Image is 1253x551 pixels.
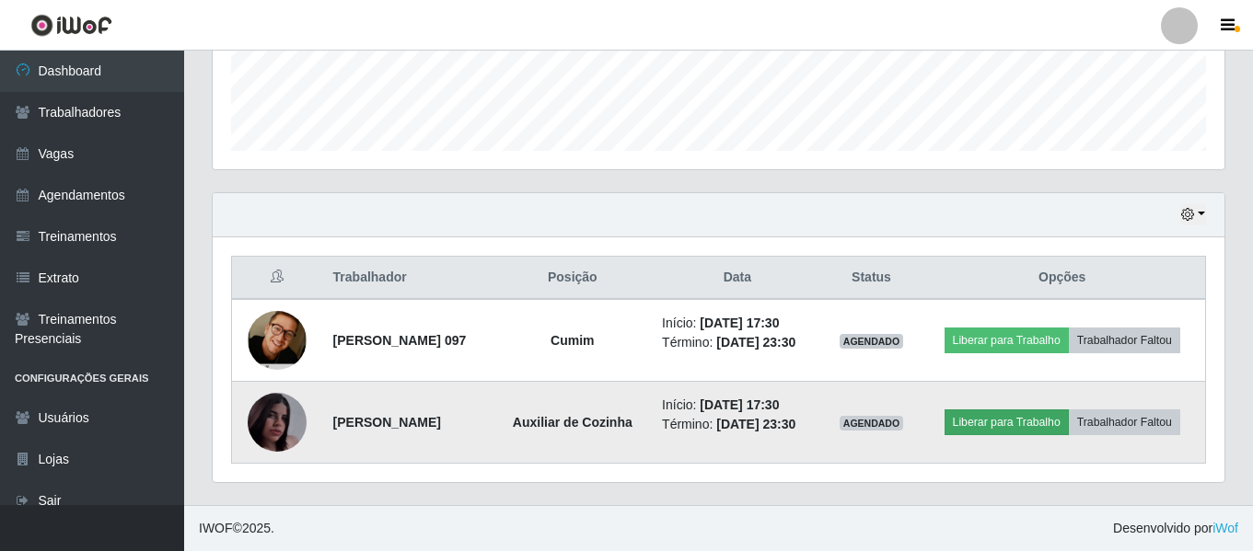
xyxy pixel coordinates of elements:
[199,519,274,538] span: © 2025 .
[333,333,467,348] strong: [PERSON_NAME] 097
[945,327,1069,353] button: Liberar para Trabalho
[700,316,779,330] time: [DATE] 17:30
[716,417,795,431] time: [DATE] 23:30
[494,257,652,300] th: Posição
[662,396,813,415] li: Início:
[333,415,441,430] strong: [PERSON_NAME]
[651,257,824,300] th: Data
[30,14,112,37] img: CoreUI Logo
[840,334,904,349] span: AGENDADO
[1212,521,1238,535] a: iWof
[662,415,813,434] li: Término:
[199,521,233,535] span: IWOF
[840,416,904,430] span: AGENDADO
[322,257,494,300] th: Trabalhador
[662,314,813,333] li: Início:
[248,295,307,385] img: 1743609849878.jpeg
[551,333,594,348] strong: Cumim
[1069,327,1180,353] button: Trabalhador Faltou
[248,370,307,475] img: 1746570800358.jpeg
[716,335,795,350] time: [DATE] 23:30
[919,257,1205,300] th: Opções
[1069,409,1180,435] button: Trabalhador Faltou
[513,415,632,430] strong: Auxiliar de Cozinha
[945,409,1069,435] button: Liberar para Trabalho
[700,397,779,412] time: [DATE] 17:30
[662,333,813,352] li: Término:
[1113,519,1238,538] span: Desenvolvido por
[824,257,920,300] th: Status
